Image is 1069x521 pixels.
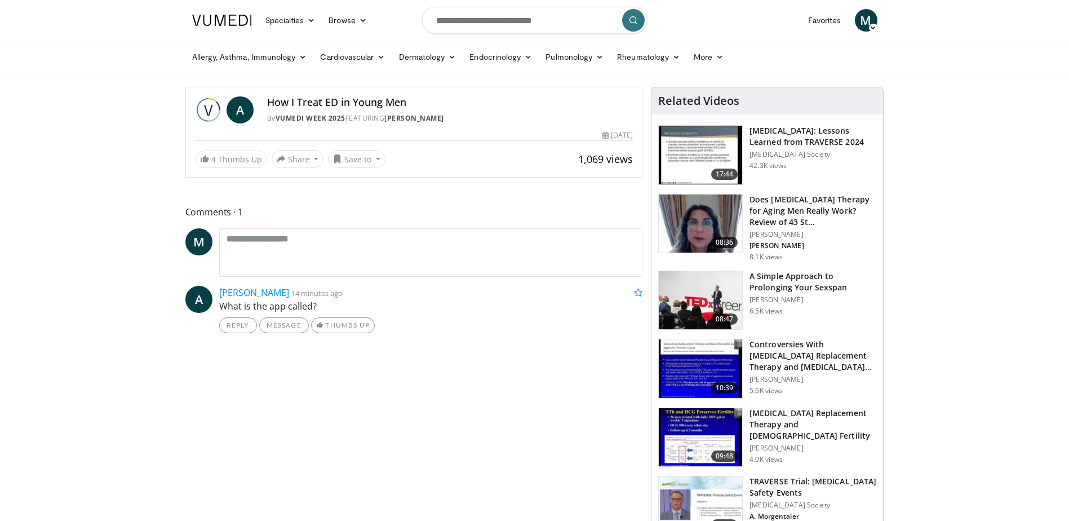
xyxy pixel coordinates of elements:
[195,151,267,168] a: 4 Thumbs Up
[749,512,876,521] p: A. Morgentaler
[658,94,739,108] h4: Related Videos
[322,9,374,32] a: Browse
[259,317,309,333] a: Message
[687,46,730,68] a: More
[749,150,876,159] p: [MEDICAL_DATA] Society
[749,339,876,373] h3: Controversies With [MEDICAL_DATA] Replacement Therapy and [MEDICAL_DATA] Can…
[749,194,876,228] h3: Does [MEDICAL_DATA] Therapy for Aging Men Really Work? Review of 43 St…
[749,375,876,384] p: [PERSON_NAME]
[749,295,876,304] p: [PERSON_NAME]
[749,444,876,453] p: [PERSON_NAME]
[578,152,633,166] span: 1,069 views
[659,339,742,398] img: 418933e4-fe1c-4c2e-be56-3ce3ec8efa3b.150x105_q85_crop-smart_upscale.jpg
[749,161,787,170] p: 42.3K views
[749,476,876,498] h3: TRAVERSE Trial: [MEDICAL_DATA] Safety Events
[749,386,783,395] p: 5.6K views
[711,237,738,248] span: 08:36
[659,195,742,253] img: 4d4bce34-7cbb-4531-8d0c-5308a71d9d6c.150x105_q85_crop-smart_upscale.jpg
[211,154,216,165] span: 4
[185,228,212,255] a: M
[711,382,738,394] span: 10:39
[658,408,876,467] a: 09:48 [MEDICAL_DATA] Replacement Therapy and [DEMOGRAPHIC_DATA] Fertility [PERSON_NAME] 4.0K views
[311,317,375,333] a: Thumbs Up
[192,15,252,26] img: VuMedi Logo
[384,113,444,123] a: [PERSON_NAME]
[658,125,876,185] a: 17:44 [MEDICAL_DATA]: Lessons Learned from TRAVERSE 2024 [MEDICAL_DATA] Society 42.3K views
[539,46,610,68] a: Pulmonology
[272,150,324,168] button: Share
[463,46,539,68] a: Endocrinology
[659,408,742,467] img: 58e29ddd-d015-4cd9-bf96-f28e303b730c.150x105_q85_crop-smart_upscale.jpg
[219,317,257,333] a: Reply
[602,130,633,140] div: [DATE]
[422,7,647,34] input: Search topics, interventions
[711,314,738,325] span: 08:47
[185,286,212,313] a: A
[749,271,876,293] h3: A Simple Approach to Prolonging Your Sexspan
[711,451,738,462] span: 09:48
[328,150,385,168] button: Save to
[659,271,742,330] img: c4bd4661-e278-4c34-863c-57c104f39734.150x105_q85_crop-smart_upscale.jpg
[711,169,738,180] span: 17:44
[313,46,392,68] a: Cardiovascular
[749,230,876,239] p: [PERSON_NAME]
[195,96,222,123] img: Vumedi Week 2025
[749,241,876,250] p: [PERSON_NAME]
[227,96,254,123] a: A
[291,288,343,298] small: 14 minutes ago
[267,96,633,109] h4: How I Treat ED in Young Men
[259,9,322,32] a: Specialties
[749,455,783,464] p: 4.0K views
[749,125,876,148] h3: [MEDICAL_DATA]: Lessons Learned from TRAVERSE 2024
[749,307,783,316] p: 6.5K views
[276,113,345,123] a: Vumedi Week 2025
[185,205,643,219] span: Comments 1
[855,9,877,32] a: M
[185,46,314,68] a: Allergy, Asthma, Immunology
[219,286,289,299] a: [PERSON_NAME]
[801,9,848,32] a: Favorites
[749,253,783,262] p: 8.1K views
[749,501,876,510] p: [MEDICAL_DATA] Society
[659,126,742,184] img: 1317c62a-2f0d-4360-bee0-b1bff80fed3c.150x105_q85_crop-smart_upscale.jpg
[392,46,463,68] a: Dermatology
[749,408,876,441] h3: [MEDICAL_DATA] Replacement Therapy and [DEMOGRAPHIC_DATA] Fertility
[658,271,876,330] a: 08:47 A Simple Approach to Prolonging Your Sexspan [PERSON_NAME] 6.5K views
[219,299,643,313] p: What is the app called?
[610,46,687,68] a: Rheumatology
[267,113,633,123] div: By FEATURING
[658,194,876,262] a: 08:36 Does [MEDICAL_DATA] Therapy for Aging Men Really Work? Review of 43 St… [PERSON_NAME] [PERS...
[658,339,876,399] a: 10:39 Controversies With [MEDICAL_DATA] Replacement Therapy and [MEDICAL_DATA] Can… [PERSON_NAME]...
